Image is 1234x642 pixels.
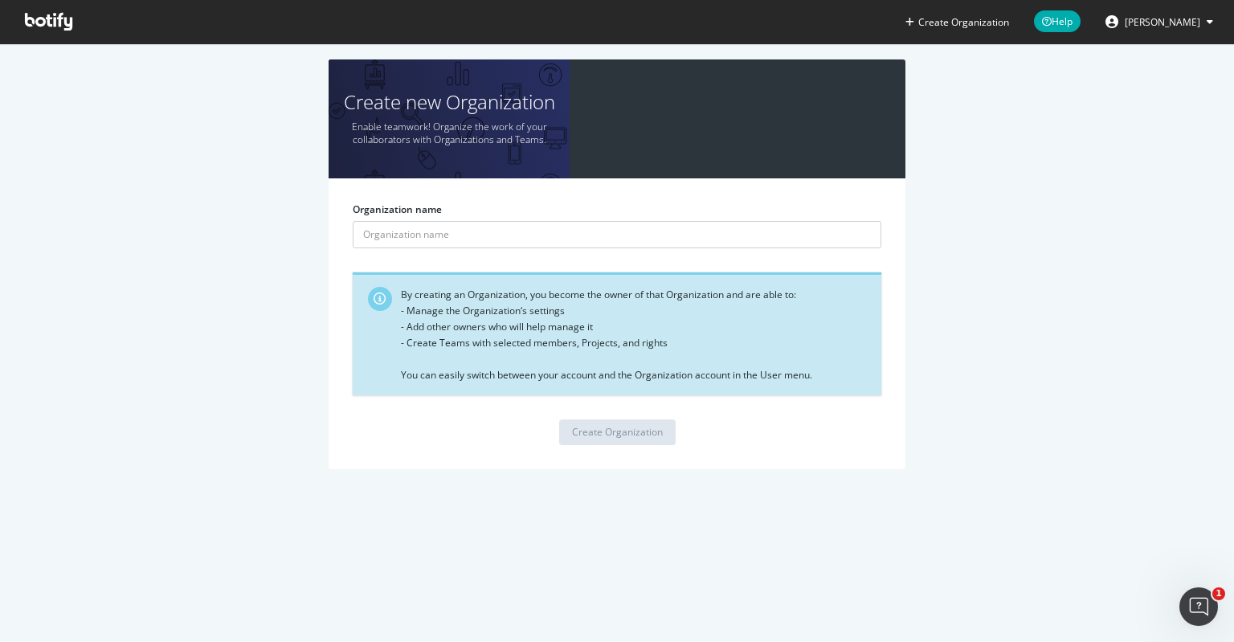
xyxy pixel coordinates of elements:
[1212,587,1225,600] span: 1
[1034,10,1081,32] span: Help
[1179,587,1218,626] iframe: Intercom live chat
[905,14,1010,30] button: Create Organization
[353,221,881,248] input: Organization name
[401,287,869,383] div: By creating an Organization, you become the owner of that Organization and are able to: - Manage ...
[1125,15,1200,29] span: Nikodem Borkowski
[559,419,676,445] button: Create Organization
[1093,9,1226,35] button: [PERSON_NAME]
[572,425,663,439] div: Create Organization
[329,121,570,146] p: Enable teamwork! Organize the work of your collaborators with Organizations and Teams.
[329,92,570,112] h1: Create new Organization
[353,202,442,216] label: Organization name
